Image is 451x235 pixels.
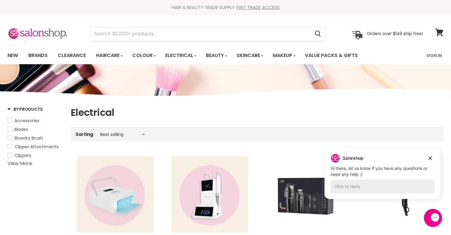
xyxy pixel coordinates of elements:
a: Value Packs & Gifts [300,49,362,62]
input: Search [91,27,310,41]
iframe: Gorgias live chat campaigns [320,146,445,208]
ul: Main menu [3,47,393,64]
a: Blades [8,126,63,133]
img: JRL Onyx Collection Kit [266,156,343,233]
span: Blades [14,126,28,132]
h3: By Products [8,106,43,112]
span: Clippers [14,152,31,158]
h1: Electrical [71,106,443,119]
p: Orders over $149 ship free! [367,31,423,36]
a: View More [8,160,32,167]
a: Clearance [53,49,90,62]
span: Accessories [14,118,39,124]
label: Sorting [76,132,93,137]
a: Clipper Attachments [8,143,63,150]
a: GET TRADE ACCESS [238,4,280,11]
a: Sign In [423,49,446,62]
span: Blowdry Brush [14,135,43,141]
form: Product [91,27,326,41]
a: New [3,49,23,62]
a: Brands [24,49,52,62]
a: Colour [128,49,160,62]
button: Search [310,27,326,41]
span: Clipper Attachments [14,144,59,150]
a: Beauty [201,49,231,62]
a: Clippers [8,152,63,159]
a: Electrical [161,49,200,62]
img: Mitty Salon Glow Pro Nail Drill [172,156,248,233]
iframe: Gorgias live chat messenger [421,207,445,229]
img: Mitty Glow Pro LED Cordless Lamp [77,156,154,233]
a: Skincare [232,49,267,62]
a: Haircare [92,49,126,62]
a: Blowdry Brush [8,135,63,141]
a: Makeup [268,49,299,62]
a: Accessories [8,117,63,124]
